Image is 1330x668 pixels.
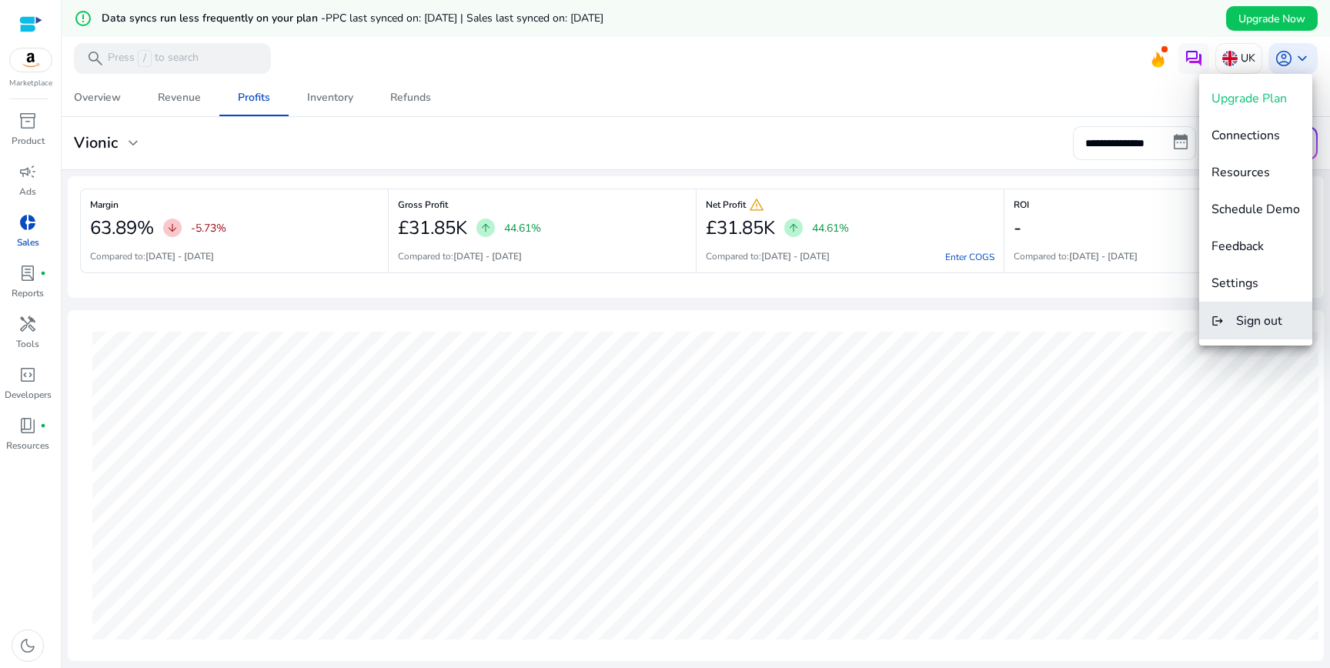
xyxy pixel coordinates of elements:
[1236,312,1282,329] span: Sign out
[1211,238,1264,255] span: Feedback
[1211,164,1270,181] span: Resources
[1211,201,1300,218] span: Schedule Demo
[1211,90,1287,107] span: Upgrade Plan
[1211,312,1224,330] mat-icon: logout
[1211,275,1258,292] span: Settings
[1211,127,1280,144] span: Connections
